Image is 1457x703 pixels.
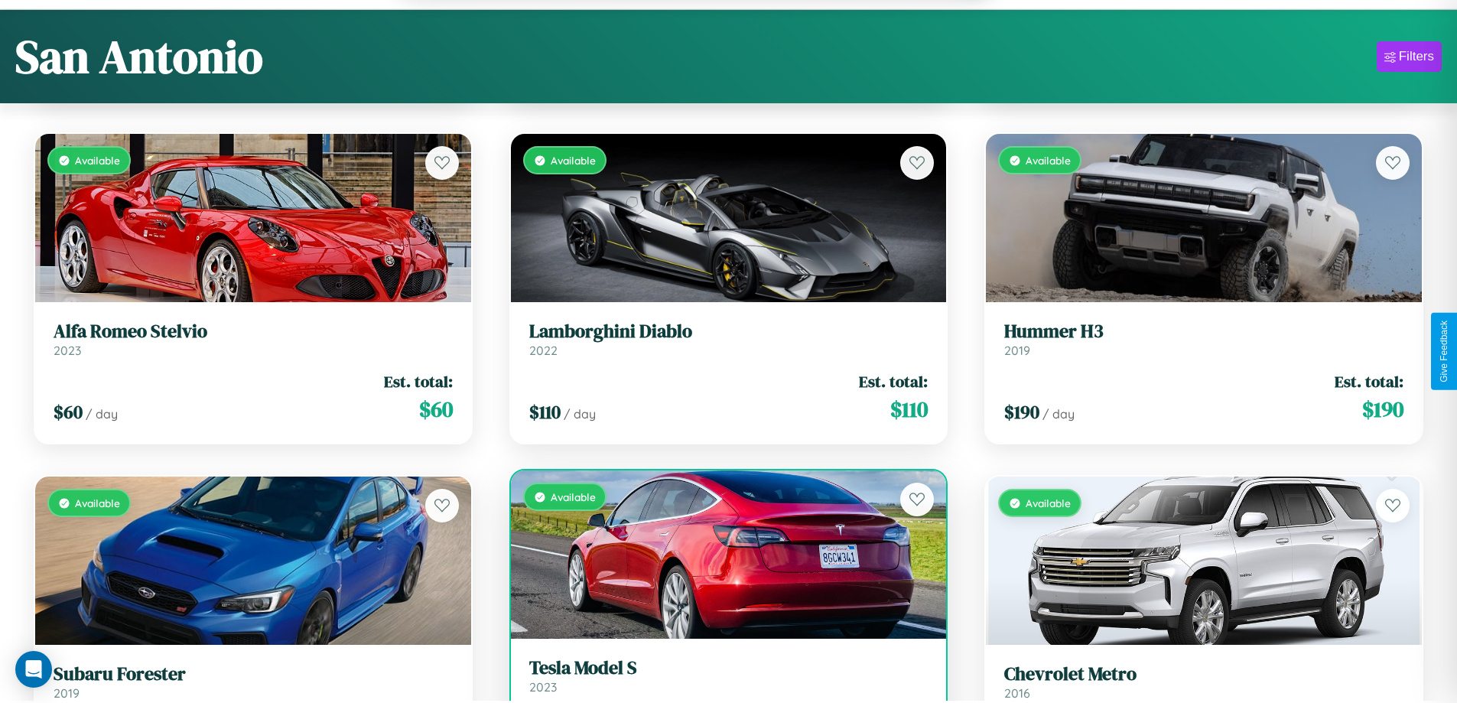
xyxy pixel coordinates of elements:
[54,343,81,358] span: 2023
[859,370,928,392] span: Est. total:
[54,399,83,425] span: $ 60
[1026,496,1071,509] span: Available
[1004,399,1039,425] span: $ 190
[75,154,120,167] span: Available
[15,25,263,88] h1: San Antonio
[54,663,453,685] h3: Subaru Forester
[529,399,561,425] span: $ 110
[54,663,453,701] a: Subaru Forester2019
[564,406,596,421] span: / day
[54,321,453,343] h3: Alfa Romeo Stelvio
[529,679,557,695] span: 2023
[890,394,928,425] span: $ 110
[1377,41,1442,72] button: Filters
[54,321,453,358] a: Alfa Romeo Stelvio2023
[529,657,929,679] h3: Tesla Model S
[1004,685,1030,701] span: 2016
[1362,394,1403,425] span: $ 190
[1042,406,1075,421] span: / day
[15,651,52,688] div: Open Intercom Messenger
[551,154,596,167] span: Available
[384,370,453,392] span: Est. total:
[86,406,118,421] span: / day
[529,657,929,695] a: Tesla Model S2023
[1335,370,1403,392] span: Est. total:
[529,321,929,343] h3: Lamborghini Diablo
[1004,663,1403,685] h3: Chevrolet Metro
[54,685,80,701] span: 2019
[1399,49,1434,64] div: Filters
[1026,154,1071,167] span: Available
[1004,321,1403,358] a: Hummer H32019
[1004,343,1030,358] span: 2019
[1439,321,1449,382] div: Give Feedback
[1004,321,1403,343] h3: Hummer H3
[529,343,558,358] span: 2022
[419,394,453,425] span: $ 60
[551,490,596,503] span: Available
[1004,663,1403,701] a: Chevrolet Metro2016
[75,496,120,509] span: Available
[529,321,929,358] a: Lamborghini Diablo2022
